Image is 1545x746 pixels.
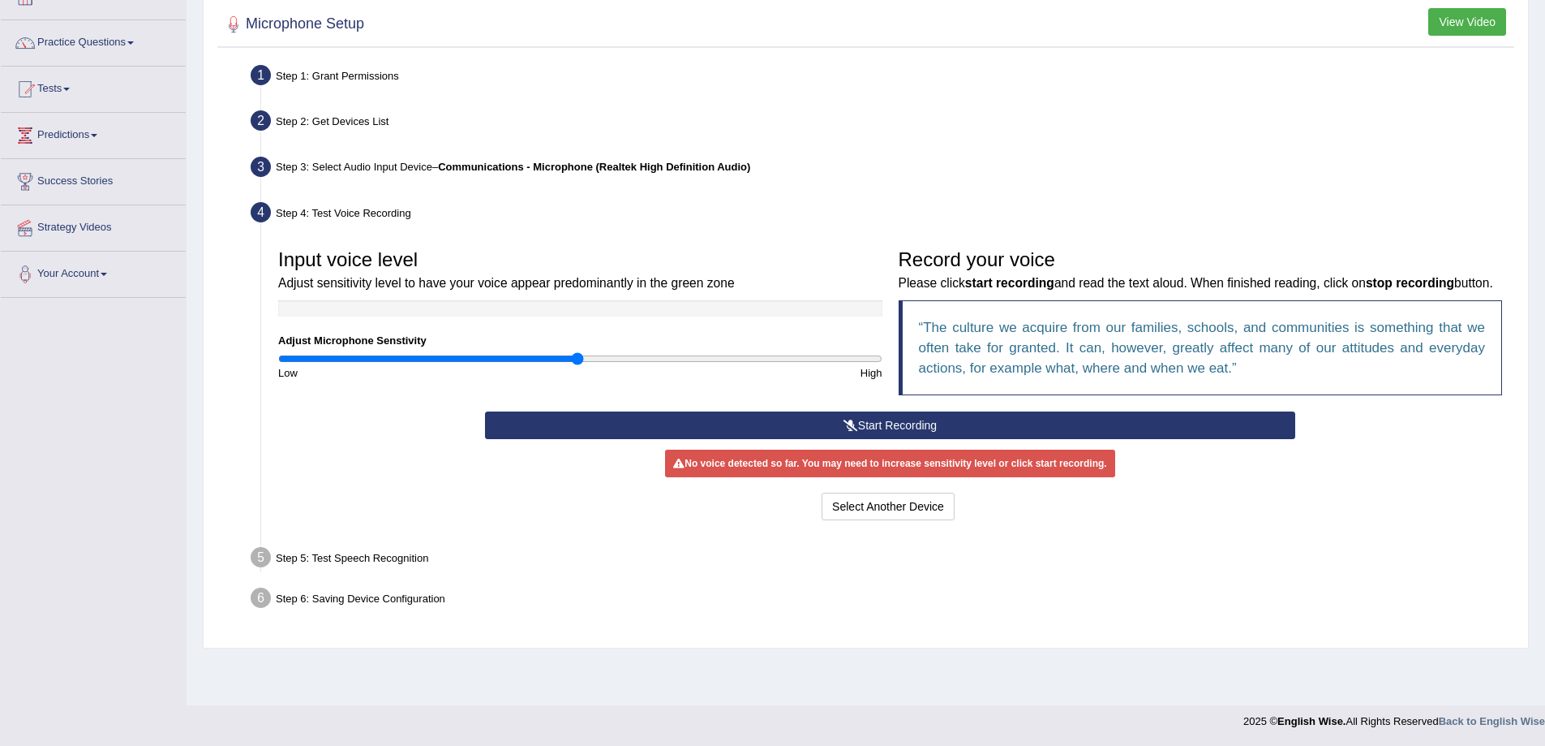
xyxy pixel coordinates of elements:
div: Step 5: Test Speech Recognition [243,542,1521,578]
button: Start Recording [485,412,1295,439]
h3: Input voice level [278,249,882,292]
a: Practice Questions [1,20,186,61]
div: High [580,365,890,381]
small: Adjust sensitivity level to have your voice appear predominantly in the green zone [278,276,735,290]
a: Tests [1,67,186,107]
h3: Record your voice [899,249,1503,292]
a: Predictions [1,113,186,153]
b: Communications - Microphone (Realtek High Definition Audio) [438,161,750,173]
b: stop recording [1366,276,1454,290]
a: Success Stories [1,159,186,200]
div: Step 3: Select Audio Input Device [243,152,1521,188]
label: Adjust Microphone Senstivity [278,333,427,348]
a: Back to English Wise [1439,715,1545,727]
small: Please click and read the text aloud. When finished reading, click on button. [899,276,1493,290]
div: Step 2: Get Devices List [243,106,1521,141]
q: The culture we acquire from our families, schools, and communities is something that we often tak... [919,320,1486,376]
span: – [432,161,750,173]
button: View Video [1428,8,1506,36]
div: Low [270,365,580,381]
a: Strategy Videos [1,205,186,246]
div: Step 4: Test Voice Recording [243,197,1521,233]
a: Your Account [1,252,186,292]
b: start recording [965,276,1054,290]
div: Step 6: Saving Device Configuration [243,583,1521,619]
button: Select Another Device [822,493,955,520]
div: No voice detected so far. You may need to increase sensitivity level or click start recording. [665,450,1114,477]
h2: Microphone Setup [221,12,364,37]
div: Step 1: Grant Permissions [243,60,1521,96]
div: 2025 © All Rights Reserved [1243,705,1545,729]
strong: English Wise. [1277,715,1345,727]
